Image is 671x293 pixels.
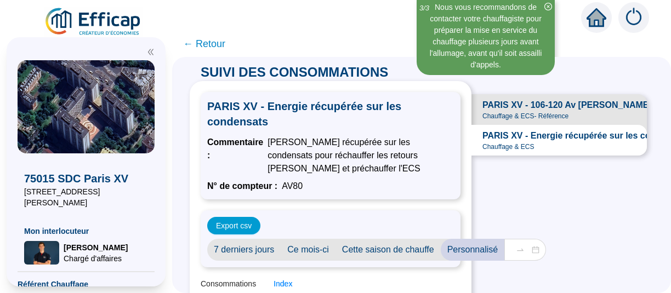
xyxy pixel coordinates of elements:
[18,279,155,290] span: Référent Chauffage
[511,244,511,256] input: Date de début
[64,242,128,253] span: [PERSON_NAME]
[207,99,454,129] span: PARIS XV - Energie récupérée sur les condensats
[24,241,59,265] img: Chargé d'affaires
[336,239,441,261] span: Cette saison de chauffe
[64,253,128,264] span: Chargé d'affaires
[516,245,525,254] span: swap-right
[282,180,303,193] span: AV80
[529,244,530,256] input: Date de fin
[190,65,399,79] span: SUIVI DES CONSOMMATIONS
[618,2,649,33] img: alerts
[216,220,252,232] span: Export csv
[24,226,148,237] span: Mon interlocuteur
[268,136,454,175] span: [PERSON_NAME] récupérée sur les condensats pour réchauffer les retours [PERSON_NAME] et préchauff...
[207,180,277,193] span: N° de compteur :
[482,112,568,120] span: Chauffage & ECS - Référence
[207,136,263,175] span: Commentaire :
[587,8,606,27] span: home
[441,239,505,261] span: Personnalisé
[24,171,148,186] span: 75015 SDC Paris XV
[183,36,225,51] span: ← Retour
[44,7,143,37] img: efficap energie logo
[544,3,552,10] span: close-circle
[207,217,260,234] button: Export csv
[24,186,148,208] span: [STREET_ADDRESS][PERSON_NAME]
[419,4,429,12] i: 3 / 3
[147,48,155,56] span: double-left
[482,142,534,151] span: Chauffage & ECS
[201,278,256,290] div: Consommations
[281,239,336,261] span: Ce mois-ci
[274,278,292,290] div: Index
[207,239,281,261] span: 7 derniers jours
[516,245,525,254] span: to
[418,2,553,71] div: Nous vous recommandons de contacter votre chauffagiste pour préparer la mise en service du chauff...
